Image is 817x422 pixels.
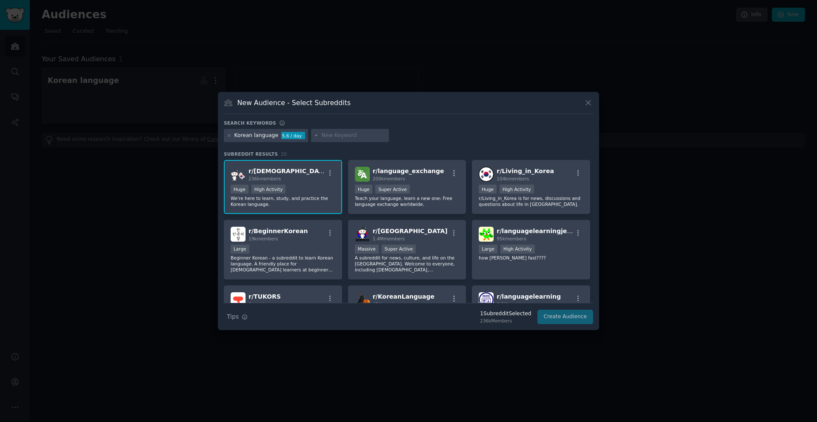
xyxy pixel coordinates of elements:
h3: Search keywords [224,120,276,126]
p: r/Living_in_Korea is for news, discussions and questions about life in [GEOGRAPHIC_DATA]. [479,195,583,207]
div: High Activity [500,245,535,254]
span: r/ KoreanLanguage [373,293,434,300]
input: New Keyword [321,132,386,140]
img: language_exchange [355,167,370,182]
div: High Activity [251,185,286,194]
div: Huge [231,185,249,194]
div: Huge [479,185,497,194]
span: Subreddit Results [224,151,278,157]
span: r/ languagelearningjerk [497,228,574,234]
img: Living_in_Korea [479,167,494,182]
span: r/ BeginnerKorean [249,228,308,234]
div: Super Active [375,185,410,194]
div: Huge [355,185,373,194]
span: 3.3M members [497,302,529,307]
h3: New Audience - Select Subreddits [237,98,351,107]
p: how [PERSON_NAME] fast???? [479,255,583,261]
div: Massive [355,245,379,254]
span: 1.4M members [373,236,405,241]
div: Korean language [234,132,278,140]
span: r/ [GEOGRAPHIC_DATA] [373,228,448,234]
span: 236k members [249,176,281,181]
span: 95k members [497,236,526,241]
div: High Activity [500,185,534,194]
span: 20 [281,151,287,157]
span: 104k members [497,176,529,181]
div: 1 Subreddit Selected [480,310,531,318]
img: BeginnerKorean [231,227,246,242]
span: r/ languagelearning [497,293,561,300]
span: Tips [227,312,239,321]
img: TUKORS [231,292,246,307]
p: Beginner Korean - a subreddit to learn Korean language. A friendly place for [DEMOGRAPHIC_DATA] l... [231,255,335,273]
p: Teach your language, learn a new one: Free language exchange worldwide. [355,195,460,207]
span: 6 members [249,302,273,307]
p: We're here to learn, study, and practice the Korean language. [231,195,335,207]
p: A subreddit for news, culture, and life on the [GEOGRAPHIC_DATA]. Welcome to everyone, including ... [355,255,460,273]
div: Large [479,245,497,254]
span: r/ [DEMOGRAPHIC_DATA] [249,168,329,174]
img: korea [355,227,370,242]
span: r/ Living_in_Korea [497,168,554,174]
span: 19k members [249,236,278,241]
span: r/ language_exchange [373,168,444,174]
div: Super Active [382,245,416,254]
img: languagelearning [479,292,494,307]
img: languagelearningjerk [479,227,494,242]
div: 236k Members [480,318,531,324]
span: 454 members [373,302,403,307]
div: Large [231,245,249,254]
span: r/ TUKORS [249,293,281,300]
span: 200k members [373,176,405,181]
img: Korean [231,167,246,182]
button: Tips [224,309,251,324]
div: 5.6 / day [281,132,305,140]
img: KoreanLanguage [355,292,370,307]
